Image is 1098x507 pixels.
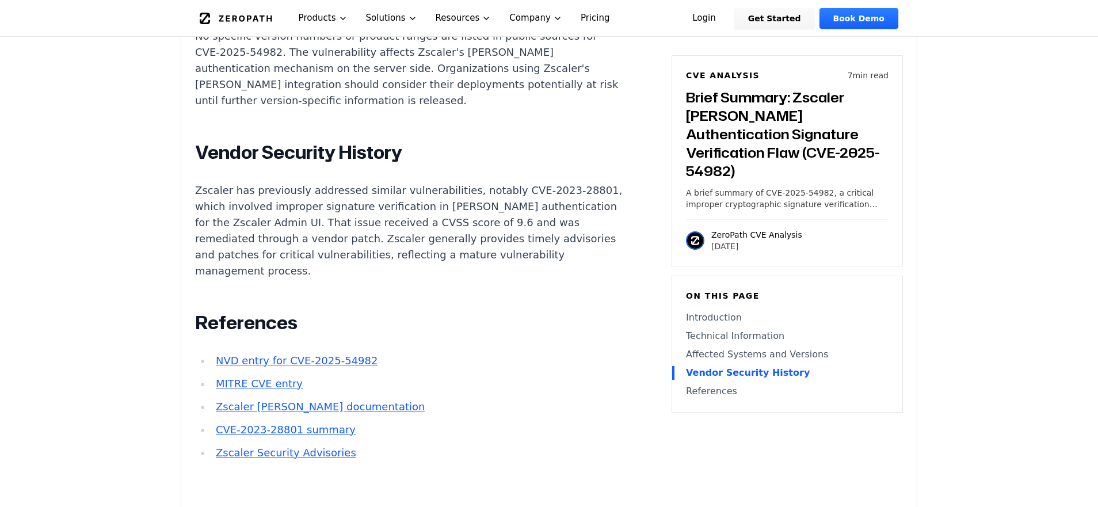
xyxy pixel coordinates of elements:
[216,401,425,413] a: Zscaler [PERSON_NAME] documentation
[734,8,815,29] a: Get Started
[686,231,704,250] img: ZeroPath CVE Analysis
[686,70,760,81] h6: CVE Analysis
[686,366,889,380] a: Vendor Security History
[195,311,623,334] h2: References
[848,70,889,81] p: 7 min read
[686,290,889,302] h6: On this page
[195,141,623,164] h2: Vendor Security History
[686,187,889,210] p: A brief summary of CVE-2025-54982, a critical improper cryptographic signature verification issue...
[711,241,802,252] p: [DATE]
[195,182,623,279] p: Zscaler has previously addressed similar vulnerabilities, notably CVE-2023-28801, which involved ...
[216,378,303,390] a: MITRE CVE entry
[195,28,623,109] p: No specific version numbers or product ranges are listed in public sources for CVE-2025-54982. Th...
[819,8,898,29] a: Book Demo
[216,447,356,459] a: Zscaler Security Advisories
[686,88,889,180] h3: Brief Summary: Zscaler [PERSON_NAME] Authentication Signature Verification Flaw (CVE-2025-54982)
[686,329,889,343] a: Technical Information
[678,8,730,29] a: Login
[216,354,378,367] a: NVD entry for CVE-2025-54982
[711,229,802,241] p: ZeroPath CVE Analysis
[686,384,889,398] a: References
[686,311,889,325] a: Introduction
[216,424,356,436] a: CVE-2023-28801 summary
[686,348,889,361] a: Affected Systems and Versions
